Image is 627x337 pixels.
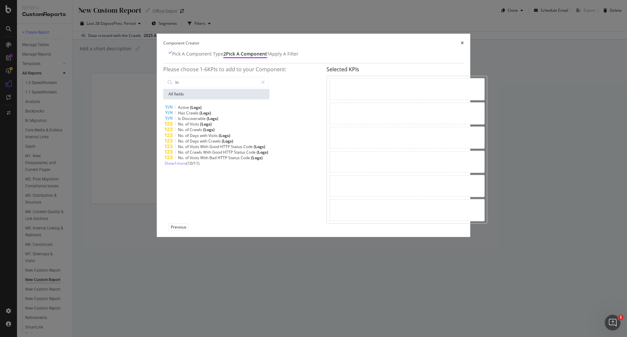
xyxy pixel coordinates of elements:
[223,149,234,155] span: HTTP
[257,149,268,155] span: (Logs)
[185,138,190,144] span: of
[178,155,185,160] span: No.
[186,160,200,166] span: ( 10 / 11 )
[254,144,265,149] span: (Logs)
[178,127,185,132] span: No.
[157,34,470,237] div: modal
[185,144,190,149] span: of
[200,138,208,144] span: with
[182,116,207,121] span: Discoverable
[165,160,186,166] span: Show 1 more
[163,89,269,99] div: All fields
[178,133,185,138] span: No.
[190,127,203,132] span: Crawls
[200,144,209,149] span: With
[190,144,200,149] span: Visits
[185,127,190,132] span: of
[163,67,324,73] h4: Please choose 1- 6 KPIs to add to your Component:
[186,110,200,116] span: Crawls
[203,149,212,155] span: With
[223,51,226,57] div: 2
[178,149,185,155] span: No.
[605,315,620,330] iframe: Intercom live chat
[327,67,487,73] h4: Selected KPIs
[178,121,185,127] span: No.
[185,133,190,138] span: of
[190,121,200,127] span: Visits
[243,144,254,149] span: Code
[208,133,219,138] span: Visits
[190,133,200,138] span: Days
[246,149,257,155] span: Code
[212,149,223,155] span: Good
[267,51,269,56] div: 3
[217,155,228,160] span: HTTP
[228,155,241,160] span: Status
[209,144,220,149] span: Good
[200,121,212,127] span: (Logs)
[190,105,201,110] span: (Logs)
[461,40,464,46] div: times
[269,51,298,57] div: Apply a Filter
[234,149,246,155] span: Status
[241,155,251,160] span: Code
[163,40,200,46] div: Component Creator
[171,224,186,230] div: Previous
[172,51,223,57] div: Pick a Component type
[178,138,185,144] span: No.
[178,144,185,149] span: No.
[618,315,623,320] span: 1
[190,138,200,144] span: Days
[185,121,190,127] span: of
[226,51,267,57] div: Pick a Component
[169,224,189,230] button: Previous
[185,155,190,160] span: of
[178,116,182,121] span: Is
[200,133,208,138] span: with
[220,144,231,149] span: HTTP
[231,144,243,149] span: Status
[209,155,217,160] span: Bad
[219,133,230,138] span: (Logs)
[200,110,211,116] span: (Logs)
[222,138,233,144] span: (Logs)
[203,127,215,132] span: (Logs)
[251,155,263,160] span: (Logs)
[178,105,190,110] span: Active
[190,149,203,155] span: Crawls
[208,138,222,144] span: Crawls
[178,110,186,116] span: Has
[190,155,200,160] span: Visits
[200,155,209,160] span: With
[207,116,218,121] span: (Logs)
[175,77,258,87] input: Search by field name
[185,149,190,155] span: of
